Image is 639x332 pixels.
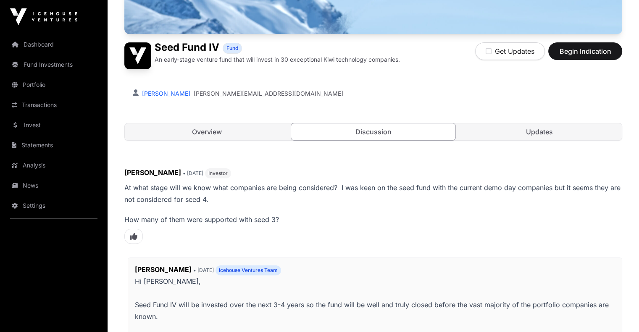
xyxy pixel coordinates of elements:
[559,46,612,56] span: Begin Indication
[548,42,622,60] button: Begin Indication
[135,265,192,274] span: [PERSON_NAME]
[140,90,190,97] a: [PERSON_NAME]
[219,267,278,274] span: Icehouse Ventures Team
[7,196,101,215] a: Settings
[183,170,203,176] span: • [DATE]
[124,42,151,69] img: Seed Fund IV
[457,123,622,140] a: Updates
[124,182,622,205] p: At what stage will we know what companies are being considered? I was keen on the seed fund with ...
[125,123,622,140] nav: Tabs
[193,267,214,273] span: • [DATE]
[194,89,343,98] a: [PERSON_NAME][EMAIL_ADDRESS][DOMAIN_NAME]
[7,55,101,74] a: Fund Investments
[226,45,238,52] span: Fund
[7,96,101,114] a: Transactions
[7,176,101,195] a: News
[475,42,545,60] button: Get Updates
[124,168,181,177] span: [PERSON_NAME]
[10,8,77,25] img: Icehouse Ventures Logo
[124,214,622,225] p: How many of them were supported with seed 3?
[155,55,400,64] p: An early-stage venture fund that will invest in 30 exceptional Kiwi technology companies.
[124,229,143,244] span: Like this comment
[135,275,615,322] p: Hi [PERSON_NAME], Seed Fund IV will be invested over the next 3-4 years so the fund will be well ...
[7,76,101,94] a: Portfolio
[7,156,101,175] a: Analysis
[7,136,101,154] a: Statements
[7,35,101,54] a: Dashboard
[291,123,456,141] a: Discussion
[7,116,101,134] a: Invest
[208,170,228,177] span: Investor
[548,51,622,59] a: Begin Indication
[125,123,289,140] a: Overview
[155,42,219,54] h1: Seed Fund IV
[597,292,639,332] iframe: Chat Widget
